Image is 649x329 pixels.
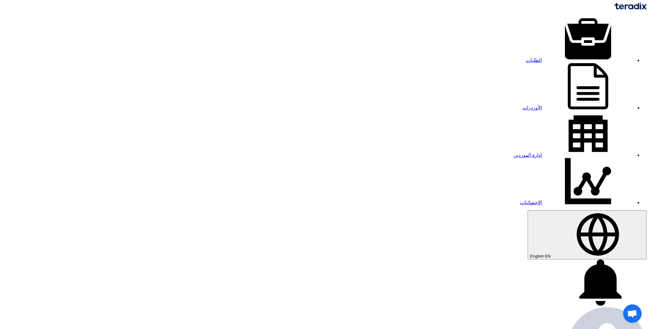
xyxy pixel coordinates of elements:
a: الطلبات [526,58,634,63]
img: Teradix logo [615,2,647,10]
a: الاحصائيات [520,200,634,205]
a: Open chat [623,304,642,323]
span: EN [545,254,551,258]
a: إدارة الموردين [513,152,634,158]
button: English EN [528,210,647,259]
span: English [530,254,544,258]
a: الأوردرات [522,105,634,110]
